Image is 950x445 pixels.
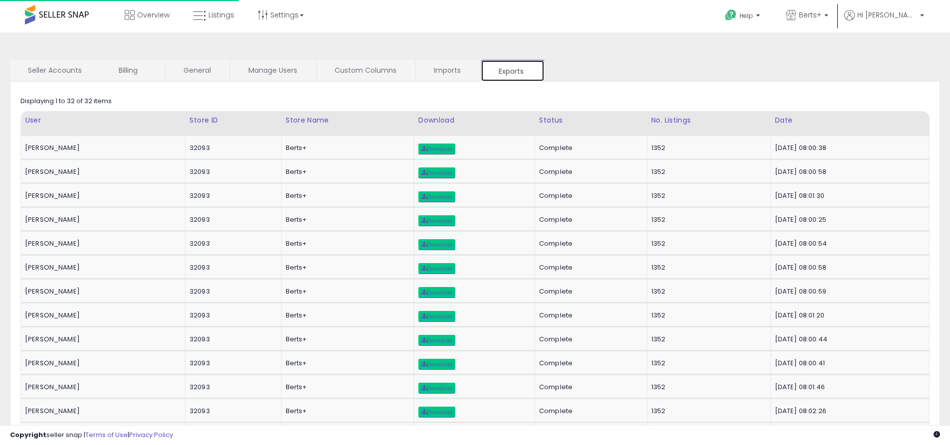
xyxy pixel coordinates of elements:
div: Displaying 1 to 32 of 32 items [20,97,112,106]
div: 32093 [190,215,274,224]
div: [DATE] 08:00:54 [775,239,922,248]
div: 1352 [651,215,763,224]
div: Berts+ [286,215,406,224]
div: 1352 [651,287,763,296]
a: Download [418,335,455,346]
div: Complete [539,311,639,320]
a: Imports [416,60,479,81]
span: Download [421,313,452,319]
a: Manage Users [230,60,315,81]
span: Help [740,11,753,20]
div: Berts+ [286,311,406,320]
a: Download [418,191,455,202]
div: 1352 [651,191,763,200]
div: [DATE] 08:00:41 [775,359,922,368]
div: Berts+ [286,407,406,416]
div: User [25,115,181,126]
div: [DATE] 08:01:20 [775,311,922,320]
div: Complete [539,167,639,176]
div: [DATE] 08:00:38 [775,144,922,152]
div: 1352 [651,167,763,176]
div: 32093 [190,239,274,248]
a: Download [418,287,455,298]
div: [DATE] 08:00:25 [775,215,922,224]
div: 1352 [651,383,763,392]
span: Download [421,385,452,391]
div: [PERSON_NAME] [25,263,178,272]
div: [DATE] 08:00:59 [775,287,922,296]
a: Hi [PERSON_NAME] [844,10,924,32]
a: Download [418,239,455,250]
div: [DATE] 08:00:58 [775,263,922,272]
span: Overview [137,10,170,20]
a: Download [418,311,455,322]
div: Berts+ [286,383,406,392]
span: Download [421,218,452,224]
div: 1352 [651,407,763,416]
div: Berts+ [286,144,406,152]
div: Store Name [286,115,410,126]
div: [PERSON_NAME] [25,144,178,152]
span: Berts+ [799,10,821,20]
div: [DATE] 08:00:44 [775,335,922,344]
div: [DATE] 08:00:58 [775,167,922,176]
div: Status [539,115,643,126]
div: Complete [539,191,639,200]
div: Complete [539,215,639,224]
div: Complete [539,359,639,368]
div: 32093 [190,191,274,200]
div: [DATE] 08:01:30 [775,191,922,200]
a: Exports [481,60,545,82]
div: 32093 [190,383,274,392]
span: Listings [208,10,234,20]
div: 1352 [651,359,763,368]
div: 32093 [190,167,274,176]
div: Berts+ [286,287,406,296]
a: Billing [101,60,164,81]
a: Download [418,263,455,274]
div: 1352 [651,335,763,344]
a: Terms of Use [85,430,128,440]
div: [PERSON_NAME] [25,287,178,296]
div: No. Listings [651,115,766,126]
div: [PERSON_NAME] [25,383,178,392]
div: Complete [539,407,639,416]
div: 1352 [651,311,763,320]
div: Berts+ [286,167,406,176]
span: Download [421,337,452,343]
div: Complete [539,383,639,392]
a: General [166,60,229,81]
a: Privacy Policy [129,430,173,440]
span: Download [421,290,452,296]
div: 32093 [190,359,274,368]
div: 1352 [651,263,763,272]
span: Download [421,194,452,200]
span: Download [421,409,452,415]
a: Download [418,167,455,178]
span: Hi [PERSON_NAME] [857,10,917,20]
div: Berts+ [286,263,406,272]
div: Complete [539,263,639,272]
div: [PERSON_NAME] [25,407,178,416]
div: Download [418,115,531,126]
a: Download [418,407,455,418]
div: 32093 [190,335,274,344]
div: [PERSON_NAME] [25,215,178,224]
span: Download [421,242,452,248]
div: [PERSON_NAME] [25,239,178,248]
div: 32093 [190,144,274,152]
div: Complete [539,239,639,248]
a: Download [418,215,455,226]
div: 32093 [190,287,274,296]
div: Complete [539,144,639,152]
div: [DATE] 08:02:26 [775,407,922,416]
strong: Copyright [10,430,46,440]
div: Berts+ [286,359,406,368]
div: [PERSON_NAME] [25,191,178,200]
i: Get Help [725,9,737,21]
span: Download [421,146,452,152]
div: Date [775,115,925,126]
a: Download [418,359,455,370]
a: Download [418,144,455,154]
div: [DATE] 08:01:46 [775,383,922,392]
